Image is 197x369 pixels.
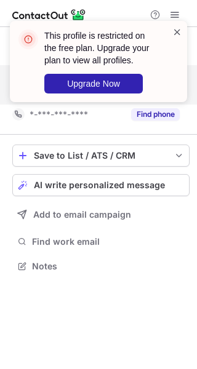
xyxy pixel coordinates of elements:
div: Save to List / ATS / CRM [34,151,168,161]
button: Upgrade Now [44,74,143,93]
span: AI write personalized message [34,180,165,190]
button: Add to email campaign [12,204,190,226]
span: Upgrade Now [67,79,120,89]
span: Add to email campaign [33,210,131,220]
button: Notes [12,258,190,275]
button: save-profile-one-click [12,145,190,167]
header: This profile is restricted on the free plan. Upgrade your plan to view all profiles. [44,30,158,66]
button: AI write personalized message [12,174,190,196]
span: Find work email [32,236,185,247]
img: ContactOut v5.3.10 [12,7,86,22]
img: error [18,30,38,49]
button: Find work email [12,233,190,250]
span: Notes [32,261,185,272]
